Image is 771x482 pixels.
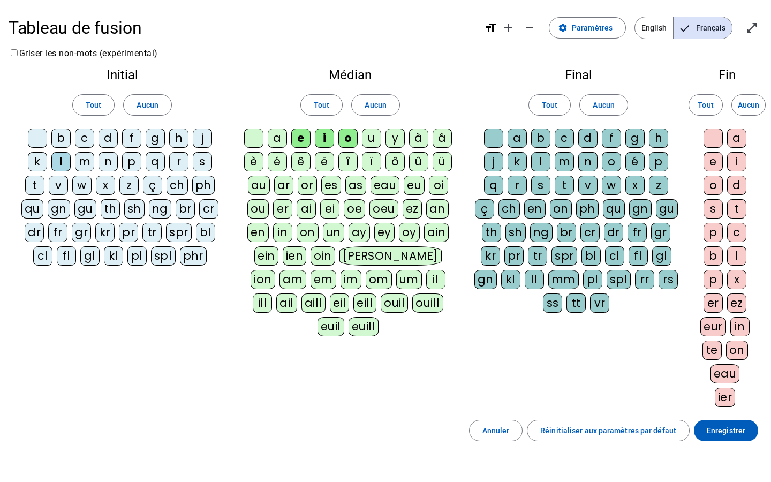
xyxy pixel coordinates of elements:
[339,246,442,266] div: [PERSON_NAME]
[11,49,18,56] input: Griser les non-mots (expérimental)
[505,223,526,242] div: sh
[628,223,647,242] div: fr
[557,223,576,242] div: br
[583,270,602,289] div: pl
[122,129,141,148] div: f
[371,176,400,195] div: eau
[580,223,600,242] div: cr
[501,270,520,289] div: kl
[146,152,165,171] div: q
[344,199,365,219] div: oe
[674,17,732,39] span: Français
[607,270,631,289] div: spl
[273,223,292,242] div: in
[297,199,316,219] div: ai
[481,246,500,266] div: kr
[123,94,171,116] button: Aucun
[196,223,215,242] div: bl
[366,270,392,289] div: om
[51,129,71,148] div: b
[572,21,613,34] span: Paramètres
[576,199,599,219] div: ph
[167,176,188,195] div: ch
[33,246,52,266] div: cl
[119,223,138,242] div: pr
[369,199,398,219] div: oeu
[349,223,370,242] div: ay
[28,152,47,171] div: k
[101,199,120,219] div: th
[727,246,746,266] div: l
[274,176,293,195] div: ar
[731,94,766,116] button: Aucun
[604,223,623,242] div: dr
[578,176,598,195] div: v
[142,223,162,242] div: tr
[404,176,425,195] div: eu
[727,129,746,148] div: a
[726,341,748,360] div: on
[362,129,381,148] div: u
[727,176,746,195] div: d
[99,129,118,148] div: d
[424,223,449,242] div: ain
[341,270,361,289] div: im
[702,341,722,360] div: te
[146,129,165,148] div: g
[704,176,723,195] div: o
[531,176,550,195] div: s
[320,199,339,219] div: ei
[727,293,746,313] div: ez
[475,199,494,219] div: ç
[433,152,452,171] div: ü
[710,364,740,383] div: eau
[403,199,422,219] div: ez
[72,94,115,116] button: Tout
[528,94,571,116] button: Tout
[119,176,139,195] div: z
[551,246,577,266] div: spr
[297,223,319,242] div: on
[291,152,311,171] div: ê
[338,129,358,148] div: o
[651,223,670,242] div: gr
[605,246,624,266] div: cl
[137,99,158,111] span: Aucun
[396,270,422,289] div: um
[745,21,758,34] mat-icon: open_in_full
[543,293,562,313] div: ss
[80,246,100,266] div: gl
[502,21,515,34] mat-icon: add
[635,270,654,289] div: rr
[550,199,572,219] div: on
[48,223,67,242] div: fr
[555,152,574,171] div: m
[48,199,70,219] div: gn
[315,152,334,171] div: ë
[193,129,212,148] div: j
[273,199,292,219] div: er
[268,129,287,148] div: a
[531,129,550,148] div: b
[590,293,609,313] div: vr
[704,152,723,171] div: e
[374,223,395,242] div: ey
[298,176,317,195] div: or
[385,152,405,171] div: ô
[318,317,344,336] div: euil
[9,48,158,58] label: Griser les non-mots (expérimental)
[715,388,736,407] div: ier
[649,176,668,195] div: z
[530,223,553,242] div: ng
[338,152,358,171] div: î
[96,176,115,195] div: x
[635,17,673,39] span: English
[659,270,678,289] div: rs
[603,199,625,219] div: qu
[704,223,723,242] div: p
[652,246,671,266] div: gl
[49,176,68,195] div: v
[254,246,278,266] div: ein
[17,69,227,81] h2: Initial
[602,152,621,171] div: o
